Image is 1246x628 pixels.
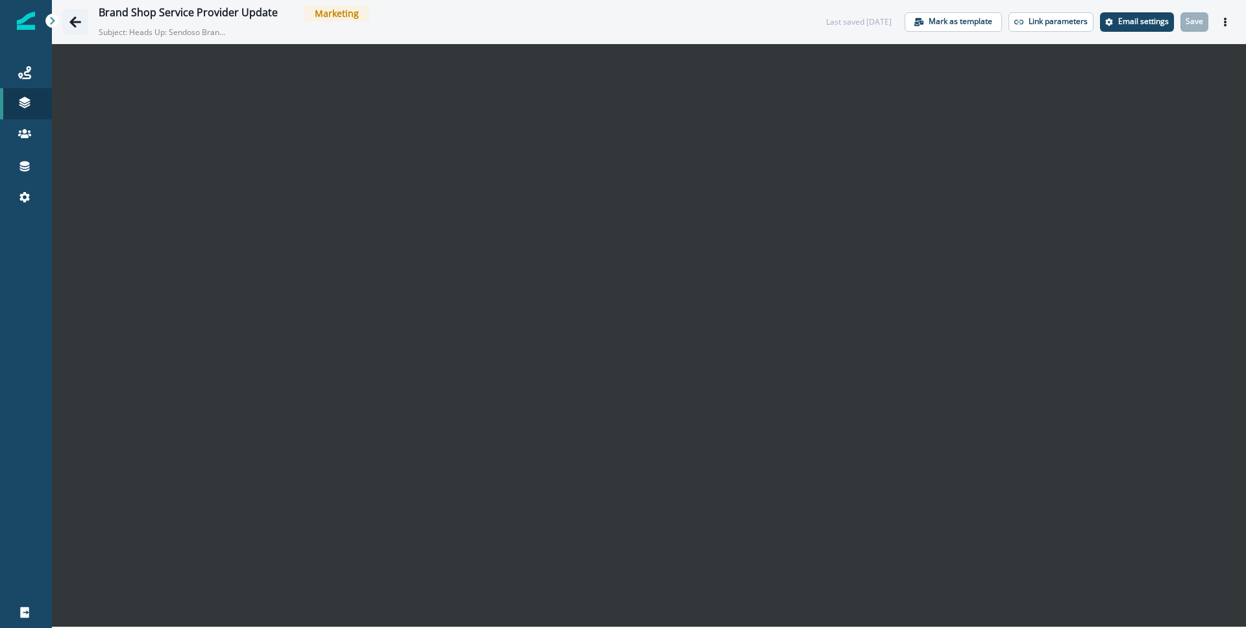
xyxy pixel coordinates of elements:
p: Save [1186,17,1203,26]
button: Actions [1215,12,1236,32]
div: Brand Shop Service Provider Update [99,6,278,21]
span: Marketing [304,5,369,21]
button: Link parameters [1008,12,1093,32]
button: Save [1180,12,1208,32]
p: Link parameters [1029,17,1088,26]
p: Mark as template [929,17,992,26]
button: Go back [62,9,88,35]
img: Inflection [17,12,35,30]
button: Settings [1100,12,1174,32]
div: Last saved [DATE] [826,16,892,28]
button: Mark as template [905,12,1002,32]
p: Email settings [1118,17,1169,26]
p: Subject: Heads Up: Sendoso Brand Shop Is Moving to a New Platform! [99,21,228,38]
